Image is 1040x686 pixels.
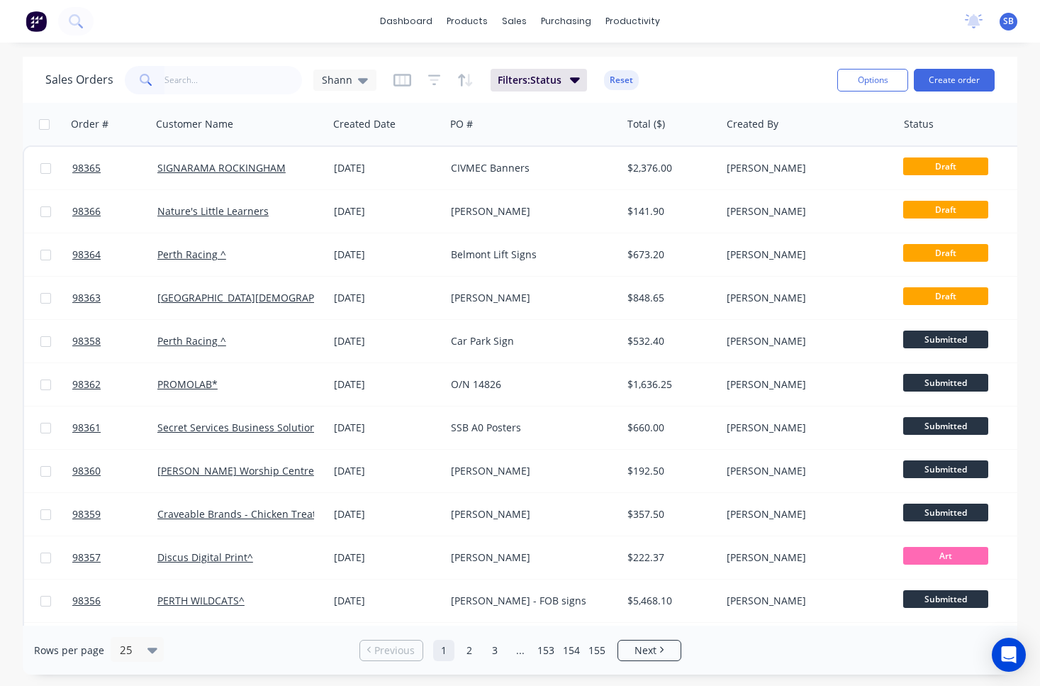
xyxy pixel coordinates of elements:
span: Submitted [903,331,988,348]
div: [PERSON_NAME] [727,377,883,392]
div: $1,636.25 [627,377,710,392]
div: [PERSON_NAME] [451,291,608,305]
input: Search... [164,66,303,94]
a: 98358 [72,320,157,363]
div: [PERSON_NAME] [727,291,883,305]
div: Created By [727,117,778,131]
a: 98356 [72,580,157,622]
button: Options [837,69,908,92]
a: Perth Racing ^ [157,248,226,261]
button: Reset [604,70,639,90]
a: Nature's Little Learners [157,204,269,218]
div: [DATE] [334,377,440,392]
a: 98365 [72,147,157,189]
a: [PERSON_NAME] Worship Centre [157,464,314,477]
div: [PERSON_NAME] [451,507,608,521]
span: Art [903,547,988,565]
div: $192.50 [627,464,710,478]
div: [DATE] [334,421,440,435]
div: [PERSON_NAME] [727,551,883,565]
div: [DATE] [334,161,440,175]
div: $222.37 [627,551,710,565]
div: [PERSON_NAME] [727,334,883,348]
div: [DATE] [334,291,440,305]
a: [GEOGRAPHIC_DATA][DEMOGRAPHIC_DATA] [157,291,362,304]
div: [DATE] [334,594,440,608]
div: productivity [598,11,667,32]
a: 98360 [72,450,157,492]
span: 98360 [72,464,101,478]
a: Page 3 [484,640,505,661]
span: SB [1003,15,1014,28]
div: sales [495,11,534,32]
span: Rows per page [34,643,104,658]
span: Submitted [903,460,988,478]
span: Submitted [903,374,988,392]
a: 98359 [72,493,157,536]
div: [DATE] [334,204,440,218]
span: Submitted [903,417,988,435]
span: Next [634,643,656,658]
span: Previous [374,643,415,658]
span: 98366 [72,204,101,218]
a: Discus Digital Print^ [157,551,253,564]
span: 98362 [72,377,101,392]
span: 98365 [72,161,101,175]
span: Shann [322,72,352,87]
a: Page 1 is your current page [433,640,454,661]
div: [PERSON_NAME] [727,421,883,435]
a: Jump forward [510,640,531,661]
span: Draft [903,244,988,262]
div: CIVMEC Banners [451,161,608,175]
div: [DATE] [334,507,440,521]
div: SSB A0 Posters [451,421,608,435]
div: $673.20 [627,248,710,262]
a: 98357 [72,536,157,579]
div: Customer Name [156,117,233,131]
div: [DATE] [334,248,440,262]
div: [PERSON_NAME] [727,248,883,262]
div: O/N 14826 [451,377,608,392]
div: PO # [450,117,473,131]
div: products [440,11,495,32]
ul: Pagination [354,640,687,661]
a: Next page [618,643,681,658]
span: 98361 [72,421,101,435]
div: $357.50 [627,507,710,521]
a: Previous page [360,643,423,658]
span: 98356 [72,594,101,608]
a: Page 153 [535,640,557,661]
a: 98366 [72,190,157,233]
div: [PERSON_NAME] [727,161,883,175]
a: 98355 [72,623,157,665]
img: Factory [26,11,47,32]
div: [PERSON_NAME] [727,507,883,521]
span: 98363 [72,291,101,305]
div: Created Date [333,117,396,131]
div: $660.00 [627,421,710,435]
div: [PERSON_NAME] [727,464,883,478]
a: SIGNARAMA ROCKINGHAM [157,161,286,175]
div: [DATE] [334,551,440,565]
a: 98363 [72,277,157,319]
div: $2,376.00 [627,161,710,175]
span: 98358 [72,334,101,348]
h1: Sales Orders [45,73,113,87]
button: Filters:Status [491,69,587,92]
a: 98364 [72,233,157,276]
a: Page 154 [561,640,582,661]
div: [PERSON_NAME] [451,204,608,218]
span: Draft [903,287,988,305]
span: Submitted [903,590,988,608]
span: 98364 [72,248,101,262]
span: 98357 [72,551,101,565]
span: 98359 [72,507,101,521]
div: $848.65 [627,291,710,305]
a: PROMOLAB* [157,377,218,391]
a: Perth Racing ^ [157,334,226,348]
a: Craveable Brands - Chicken Treat [157,507,316,521]
div: $5,468.10 [627,594,710,608]
div: $532.40 [627,334,710,348]
div: Status [904,117,934,131]
a: Page 2 [459,640,480,661]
